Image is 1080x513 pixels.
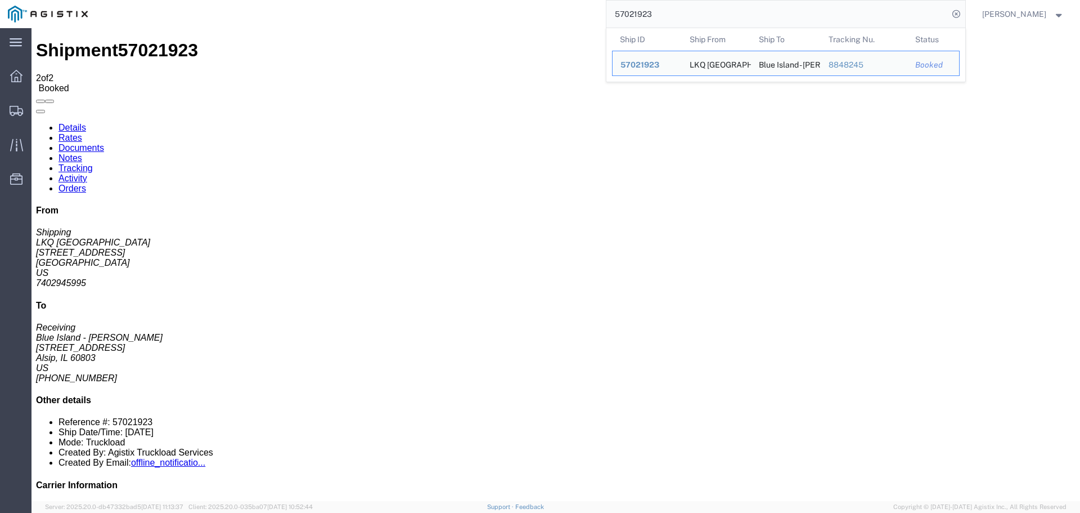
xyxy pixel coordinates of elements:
[188,503,313,510] span: Client: 2025.20.0-035ba07
[907,28,960,51] th: Status
[612,28,682,51] th: Ship ID
[267,503,313,510] span: [DATE] 10:52:44
[759,51,813,75] div: Blue Island - Knopf
[751,28,821,51] th: Ship To
[487,503,515,510] a: Support
[31,28,1080,501] iframe: FS Legacy Container
[45,503,183,510] span: Server: 2025.20.0-db47332bad5
[4,452,1044,462] h4: Carrier Information
[515,503,544,510] a: Feedback
[689,51,743,75] div: LKQ Newark OH
[141,503,183,510] span: [DATE] 11:13:37
[606,1,948,28] input: Search for shipment number, reference number
[982,7,1065,21] button: [PERSON_NAME]
[620,60,659,69] span: 57021923
[893,502,1066,512] span: Copyright © [DATE]-[DATE] Agistix Inc., All Rights Reserved
[828,59,899,71] div: 8848245
[915,59,951,71] div: Booked
[612,28,965,82] table: Search Results
[982,8,1046,20] span: Douglas Harris
[681,28,751,51] th: Ship From
[100,430,174,439] a: offline_notificatio...
[620,59,674,71] div: 57021923
[820,28,907,51] th: Tracking Nu.
[8,6,88,23] img: logo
